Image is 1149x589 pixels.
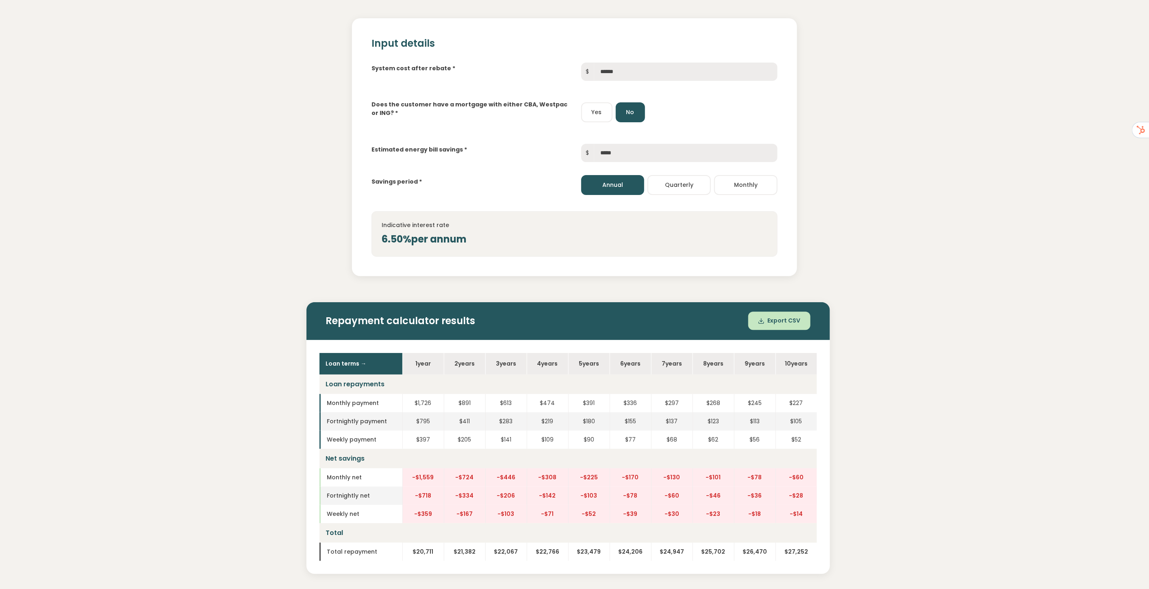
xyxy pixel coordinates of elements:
td: -$103 [485,505,527,523]
td: -$1,559 [402,468,444,487]
th: 1 year [402,353,444,375]
th: 10 year s [775,353,817,375]
label: Estimated energy bill savings * [371,145,467,154]
td: Fortnightly net [319,487,402,505]
td: $613 [485,394,527,412]
td: $397 [402,431,444,449]
td: $68 [651,431,693,449]
td: -$334 [444,487,485,505]
button: Annual [581,175,645,195]
td: -$359 [402,505,444,523]
td: -$167 [444,505,485,523]
div: 6.50% per annum [382,232,767,247]
td: $24,947 [651,543,693,561]
th: 5 year s [568,353,610,375]
h2: Input details [371,38,778,50]
td: -$718 [402,487,444,505]
td: $123 [693,412,734,431]
td: $62 [693,431,734,449]
td: -$724 [444,468,485,487]
td: Fortnightly payment [319,412,402,431]
td: $1,726 [402,394,444,412]
td: $227 [775,394,817,412]
td: $391 [568,394,610,412]
td: $113 [734,412,775,431]
td: $795 [402,412,444,431]
td: -$78 [734,468,775,487]
td: $90 [568,431,610,449]
label: Savings period * [371,178,422,186]
td: $474 [527,394,568,412]
td: Total repayment [319,543,402,561]
td: $268 [693,394,734,412]
td: $23,479 [568,543,610,561]
td: Weekly net [319,505,402,523]
th: 3 year s [485,353,527,375]
td: -$60 [775,468,817,487]
button: No [616,102,645,122]
td: -$18 [734,505,775,523]
td: -$101 [693,468,734,487]
label: Does the customer have a mortgage with either CBA, Westpac or ING? * [371,100,568,117]
td: $24,206 [610,543,651,561]
td: $141 [485,431,527,449]
td: -$52 [568,505,610,523]
th: 6 year s [610,353,651,375]
td: -$14 [775,505,817,523]
td: $52 [775,431,817,449]
td: -$78 [610,487,651,505]
td: $56 [734,431,775,449]
td: -$206 [485,487,527,505]
td: Total [319,523,817,543]
td: $891 [444,394,485,412]
td: $205 [444,431,485,449]
td: $155 [610,412,651,431]
td: Loan repayments [319,375,817,394]
th: 7 year s [651,353,693,375]
td: Monthly payment [319,394,402,412]
td: $105 [775,412,817,431]
td: Weekly payment [319,431,402,449]
td: -$170 [610,468,651,487]
th: 4 year s [527,353,568,375]
td: $26,470 [734,543,775,561]
td: Net savings [319,449,817,468]
td: $22,067 [485,543,527,561]
td: -$36 [734,487,775,505]
td: -$30 [651,505,693,523]
td: $27,252 [775,543,817,561]
td: -$308 [527,468,568,487]
td: -$71 [527,505,568,523]
td: Monthly net [319,468,402,487]
td: $180 [568,412,610,431]
button: Export CSV [748,312,810,330]
h2: Repayment calculator results [326,315,810,327]
span: $ [581,144,594,162]
td: -$23 [693,505,734,523]
button: Yes [581,102,613,122]
td: $219 [527,412,568,431]
td: -$446 [485,468,527,487]
td: $109 [527,431,568,449]
td: $25,702 [693,543,734,561]
td: $245 [734,394,775,412]
td: $22,766 [527,543,568,561]
td: -$28 [775,487,817,505]
button: Quarterly [647,175,711,195]
td: -$60 [651,487,693,505]
td: -$225 [568,468,610,487]
td: -$46 [693,487,734,505]
td: -$130 [651,468,693,487]
td: $21,382 [444,543,485,561]
th: 9 year s [734,353,775,375]
td: $336 [610,394,651,412]
th: Loan terms → [319,353,402,375]
td: $411 [444,412,485,431]
th: 2 year s [444,353,485,375]
td: $137 [651,412,693,431]
td: $297 [651,394,693,412]
td: -$39 [610,505,651,523]
td: $20,711 [402,543,444,561]
h4: Indicative interest rate [382,221,767,229]
td: $283 [485,412,527,431]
